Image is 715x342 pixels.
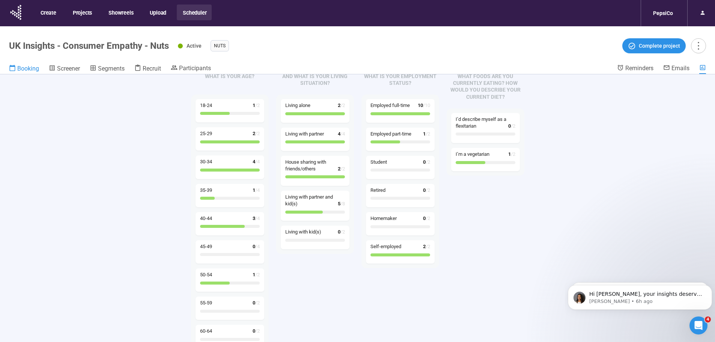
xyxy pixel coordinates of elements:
span: 35-39 [200,187,212,193]
span: / 2 [340,166,345,172]
button: Scheduler [177,5,212,20]
span: 3 [253,215,255,221]
a: Reminders [617,64,653,73]
span: / 2 [255,131,260,136]
span: 0 [338,229,340,235]
span: 0 [253,328,255,334]
span: Screener [57,65,80,72]
span: 1 [253,187,255,193]
span: I’d describe myself as a flexitarian [456,116,506,129]
span: Recruit [143,65,161,72]
span: 0 [423,187,426,193]
span: Employed part-time [370,131,411,137]
span: / 2 [255,272,260,277]
span: / 4 [255,244,260,249]
span: 1 [253,102,255,108]
span: Nuts [214,42,226,50]
span: 60-64 [200,328,212,334]
span: Active [187,43,202,49]
span: 10 [418,102,423,108]
span: Emails [671,65,689,72]
a: Segments [90,64,125,74]
span: 2 [423,244,426,249]
span: House sharing with friends/others [285,159,326,172]
span: 50-54 [200,272,212,277]
span: / 2 [511,151,515,157]
span: 0 [423,159,426,165]
button: Create [35,5,62,20]
span: Complete project [639,42,680,50]
span: 18-24 [200,102,212,108]
span: / 10 [423,102,430,108]
span: 0 [253,300,255,306]
iframe: Intercom live chat [689,316,707,334]
span: Segments [98,65,125,72]
span: 1 [508,151,511,157]
span: And what is your living situation? [282,73,348,86]
span: Living alone [285,102,310,108]
span: 2 [253,131,255,136]
a: Recruit [134,64,161,74]
span: 0 [508,123,511,129]
h1: UK Insights - Consumer Empathy - Nuts [9,41,169,51]
span: 25-29 [200,131,212,136]
span: 4 [253,159,255,164]
span: / 2 [255,328,260,334]
button: Showreels [102,5,138,20]
button: more [691,38,706,53]
button: Projects [67,5,97,20]
span: Reminders [625,65,653,72]
span: 40-44 [200,215,212,221]
a: Booking [9,64,39,74]
span: Self-employed [370,244,401,249]
div: PepsiCo [649,6,677,20]
span: What foods are you currently eating? How would you describe your current diet? [450,73,521,100]
span: 1 [253,272,255,277]
span: / 4 [340,131,345,137]
span: 4 [338,131,340,137]
span: / 2 [426,215,430,221]
span: 30-34 [200,159,212,164]
span: 4 [705,316,711,322]
iframe: Intercom notifications message [565,269,715,322]
span: 0 [423,215,426,221]
button: Upload [144,5,172,20]
span: / 2 [426,159,430,165]
span: 55-59 [200,300,212,306]
span: Employed full-time [370,102,410,108]
span: / 2 [340,102,345,108]
span: / 4 [255,187,260,193]
span: / 2 [255,300,260,306]
span: / 4 [255,215,260,221]
span: Booking [17,65,39,72]
span: What is your age? [205,73,254,79]
span: 5 [338,201,340,206]
span: / 4 [255,159,260,164]
span: 1 [423,131,426,137]
span: Student [370,159,387,165]
span: Homemaker [370,215,397,221]
span: more [693,41,703,51]
span: Retired [370,187,385,193]
span: / 8 [340,201,345,206]
span: Participants [179,65,211,72]
span: / 2 [255,102,260,108]
button: Complete project [622,38,686,53]
span: What is your employment status? [364,73,437,86]
span: / 2 [340,229,345,235]
span: / 2 [426,187,430,193]
span: Living with kid(s) [285,229,321,235]
span: / 2 [426,244,430,249]
a: Participants [171,64,211,73]
span: 45-49 [200,244,212,249]
span: / 2 [426,131,430,137]
span: I’m a vegetarian [456,151,489,157]
span: 2 [338,102,340,108]
span: 2 [338,166,340,172]
span: / 2 [511,123,515,129]
a: Emails [663,64,689,73]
